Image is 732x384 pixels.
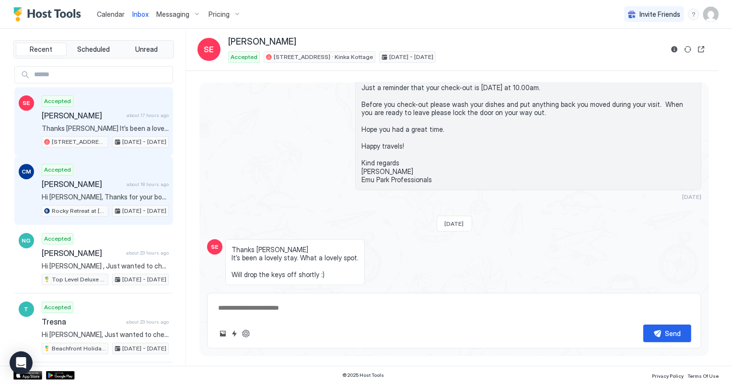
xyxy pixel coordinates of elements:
[52,207,106,215] span: Rocky Retreat at [GEOGRAPHIC_DATA] - [STREET_ADDRESS]
[22,167,31,176] span: CM
[30,45,52,54] span: Recent
[445,220,464,227] span: [DATE]
[44,97,71,105] span: Accepted
[209,10,230,19] span: Pricing
[13,40,174,58] div: tab-group
[122,207,166,215] span: [DATE] - [DATE]
[132,10,149,18] span: Inbox
[688,9,699,20] div: menu
[687,370,719,380] a: Terms Of Use
[643,325,691,342] button: Send
[204,44,214,55] span: SE
[13,7,85,22] a: Host Tools Logo
[22,236,31,245] span: NG
[132,9,149,19] a: Inbox
[343,372,384,378] span: © 2025 Host Tools
[97,10,125,18] span: Calendar
[274,53,373,61] span: [STREET_ADDRESS] · Kinka Kottage
[669,44,680,55] button: Reservation information
[232,245,359,279] span: Thanks [PERSON_NAME] It’s been a lovely stay. What a lovely spot. Will drop the keys off shortly :)
[228,36,296,47] span: [PERSON_NAME]
[122,275,166,284] span: [DATE] - [DATE]
[682,44,694,55] button: Sync reservation
[24,305,29,314] span: T
[97,9,125,19] a: Calendar
[44,303,71,312] span: Accepted
[665,328,681,338] div: Send
[703,7,719,22] div: User profile
[52,275,106,284] span: Top Level Deluxe Studio - Unit 21
[42,248,122,258] span: [PERSON_NAME]
[652,370,684,380] a: Privacy Policy
[16,43,67,56] button: Recent
[127,181,169,187] span: about 18 hours ago
[23,99,30,107] span: SE
[42,124,169,133] span: Thanks [PERSON_NAME] It’s been a lovely stay. What a lovely spot. Will drop the keys off shortly :)
[696,44,707,55] button: Open reservation
[639,10,680,19] span: Invite Friends
[229,328,240,339] button: Quick reply
[122,344,166,353] span: [DATE] - [DATE]
[42,193,169,201] span: Hi [PERSON_NAME], Thanks for your booking. Please come to [GEOGRAPHIC_DATA], [STREET_ADDRESS][PER...
[211,243,219,251] span: SE
[52,344,106,353] span: Beachfront Holiday Cottage
[10,351,33,374] div: Open Intercom Messenger
[217,328,229,339] button: Upload image
[42,317,122,326] span: Tresna
[69,43,119,56] button: Scheduled
[44,234,71,243] span: Accepted
[687,373,719,379] span: Terms Of Use
[42,330,169,339] span: Hi [PERSON_NAME], Just wanted to check in and make sure you have everything you need? Hope you're...
[127,112,169,118] span: about 17 hours ago
[121,43,172,56] button: Unread
[135,45,158,54] span: Unread
[389,53,433,61] span: [DATE] - [DATE]
[13,371,42,380] a: App Store
[231,53,257,61] span: Accepted
[78,45,110,54] span: Scheduled
[42,179,123,189] span: [PERSON_NAME]
[652,373,684,379] span: Privacy Policy
[42,262,169,270] span: Hi [PERSON_NAME] , Just wanted to check in and make sure you have everything you need? Hope you'r...
[52,138,106,146] span: [STREET_ADDRESS] · Kinka Kottage
[240,328,252,339] button: ChatGPT Auto Reply
[156,10,189,19] span: Messaging
[682,193,701,200] span: [DATE]
[361,67,695,184] span: Hi [PERSON_NAME], Just a reminder that your check-out is [DATE] at 10.00am. Before you check-out ...
[46,371,75,380] a: Google Play Store
[30,67,173,83] input: Input Field
[44,165,71,174] span: Accepted
[122,138,166,146] span: [DATE] - [DATE]
[126,319,169,325] span: about 23 hours ago
[126,250,169,256] span: about 23 hours ago
[42,111,123,120] span: [PERSON_NAME]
